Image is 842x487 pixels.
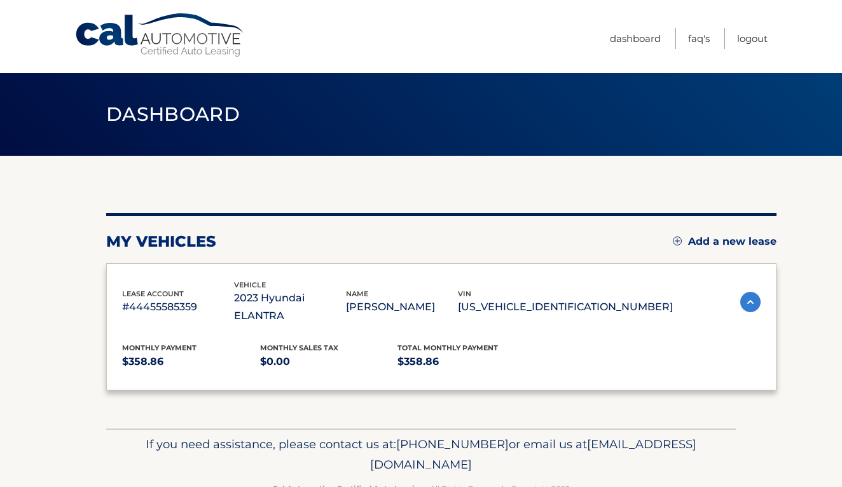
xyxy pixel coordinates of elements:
[396,437,509,451] span: [PHONE_NUMBER]
[122,289,184,298] span: lease account
[106,232,216,251] h2: my vehicles
[106,102,240,126] span: Dashboard
[688,28,710,49] a: FAQ's
[737,28,768,49] a: Logout
[458,289,471,298] span: vin
[673,237,682,245] img: add.svg
[122,353,260,371] p: $358.86
[740,292,761,312] img: accordion-active.svg
[122,343,197,352] span: Monthly Payment
[397,343,498,352] span: Total Monthly Payment
[397,353,535,371] p: $358.86
[74,13,246,58] a: Cal Automotive
[458,298,673,316] p: [US_VEHICLE_IDENTIFICATION_NUMBER]
[610,28,661,49] a: Dashboard
[234,280,266,289] span: vehicle
[370,437,696,472] span: [EMAIL_ADDRESS][DOMAIN_NAME]
[346,289,368,298] span: name
[234,289,346,325] p: 2023 Hyundai ELANTRA
[260,343,338,352] span: Monthly sales Tax
[122,298,234,316] p: #44455585359
[114,434,728,475] p: If you need assistance, please contact us at: or email us at
[673,235,776,248] a: Add a new lease
[346,298,458,316] p: [PERSON_NAME]
[260,353,398,371] p: $0.00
